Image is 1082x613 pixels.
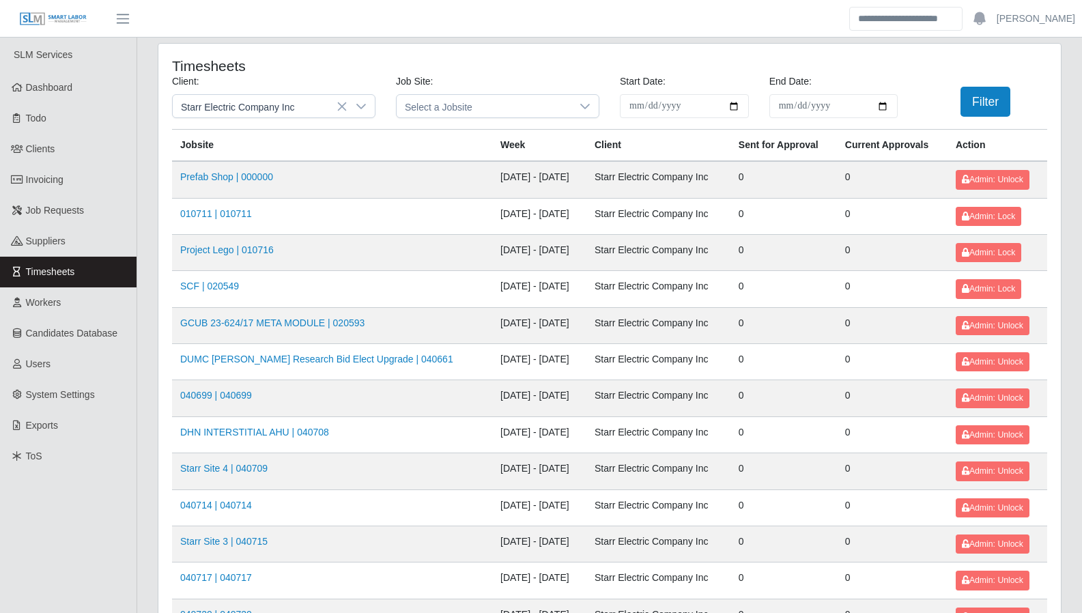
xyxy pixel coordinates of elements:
[962,575,1023,585] span: Admin: Unlock
[586,198,730,234] td: Starr Electric Company Inc
[730,489,837,526] td: 0
[962,466,1023,476] span: Admin: Unlock
[962,430,1023,440] span: Admin: Unlock
[586,453,730,489] td: Starr Electric Company Inc
[586,234,730,270] td: Starr Electric Company Inc
[956,461,1029,481] button: Admin: Unlock
[492,130,586,162] th: Week
[837,562,948,599] td: 0
[837,130,948,162] th: Current Approvals
[837,198,948,234] td: 0
[730,161,837,198] td: 0
[26,143,55,154] span: Clients
[26,174,63,185] span: Invoicing
[586,380,730,416] td: Starr Electric Company Inc
[960,87,1010,117] button: Filter
[730,271,837,307] td: 0
[492,271,586,307] td: [DATE] - [DATE]
[730,526,837,562] td: 0
[730,453,837,489] td: 0
[956,243,1021,262] button: Admin: Lock
[26,236,66,246] span: Suppliers
[180,500,252,511] a: 040714 | 040714
[492,198,586,234] td: [DATE] - [DATE]
[396,74,433,89] label: Job Site:
[956,571,1029,590] button: Admin: Unlock
[586,562,730,599] td: Starr Electric Company Inc
[837,271,948,307] td: 0
[956,534,1029,554] button: Admin: Unlock
[956,498,1029,517] button: Admin: Unlock
[180,244,274,255] a: Project Lego | 010716
[26,266,75,277] span: Timesheets
[997,12,1075,26] a: [PERSON_NAME]
[586,416,730,453] td: Starr Electric Company Inc
[26,420,58,431] span: Exports
[730,344,837,380] td: 0
[26,389,95,400] span: System Settings
[26,451,42,461] span: ToS
[849,7,963,31] input: Search
[837,489,948,526] td: 0
[586,526,730,562] td: Starr Electric Company Inc
[180,171,273,182] a: Prefab Shop | 000000
[956,316,1029,335] button: Admin: Unlock
[837,453,948,489] td: 0
[962,321,1023,330] span: Admin: Unlock
[172,74,199,89] label: Client:
[962,248,1015,257] span: Admin: Lock
[173,95,347,117] span: Starr Electric Company Inc
[956,279,1021,298] button: Admin: Lock
[837,234,948,270] td: 0
[956,352,1029,371] button: Admin: Unlock
[26,82,73,93] span: Dashboard
[837,161,948,198] td: 0
[956,207,1021,226] button: Admin: Lock
[962,284,1015,294] span: Admin: Lock
[586,271,730,307] td: Starr Electric Company Inc
[180,427,329,438] a: DHN INTERSTITIAL AHU | 040708
[962,539,1023,549] span: Admin: Unlock
[180,536,268,547] a: Starr Site 3 | 040715
[962,357,1023,367] span: Admin: Unlock
[492,307,586,343] td: [DATE] - [DATE]
[397,95,571,117] span: Select a Jobsite
[492,234,586,270] td: [DATE] - [DATE]
[180,390,252,401] a: 040699 | 040699
[620,74,666,89] label: Start Date:
[586,307,730,343] td: Starr Electric Company Inc
[956,170,1029,189] button: Admin: Unlock
[180,317,365,328] a: GCUB 23-624/17 META MODULE | 020593
[948,130,1047,162] th: Action
[962,175,1023,184] span: Admin: Unlock
[730,416,837,453] td: 0
[180,208,252,219] a: 010711 | 010711
[837,344,948,380] td: 0
[730,198,837,234] td: 0
[730,234,837,270] td: 0
[730,130,837,162] th: Sent for Approval
[586,161,730,198] td: Starr Electric Company Inc
[14,49,72,60] span: SLM Services
[180,354,453,365] a: DUMC [PERSON_NAME] Research Bid Elect Upgrade | 040661
[586,344,730,380] td: Starr Electric Company Inc
[172,130,492,162] th: Jobsite
[492,380,586,416] td: [DATE] - [DATE]
[730,562,837,599] td: 0
[172,57,525,74] h4: Timesheets
[492,416,586,453] td: [DATE] - [DATE]
[730,380,837,416] td: 0
[26,113,46,124] span: Todo
[492,526,586,562] td: [DATE] - [DATE]
[586,130,730,162] th: Client
[956,388,1029,408] button: Admin: Unlock
[180,463,268,474] a: Starr Site 4 | 040709
[586,489,730,526] td: Starr Electric Company Inc
[26,358,51,369] span: Users
[837,307,948,343] td: 0
[26,297,61,308] span: Workers
[730,307,837,343] td: 0
[26,205,85,216] span: Job Requests
[26,328,118,339] span: Candidates Database
[837,416,948,453] td: 0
